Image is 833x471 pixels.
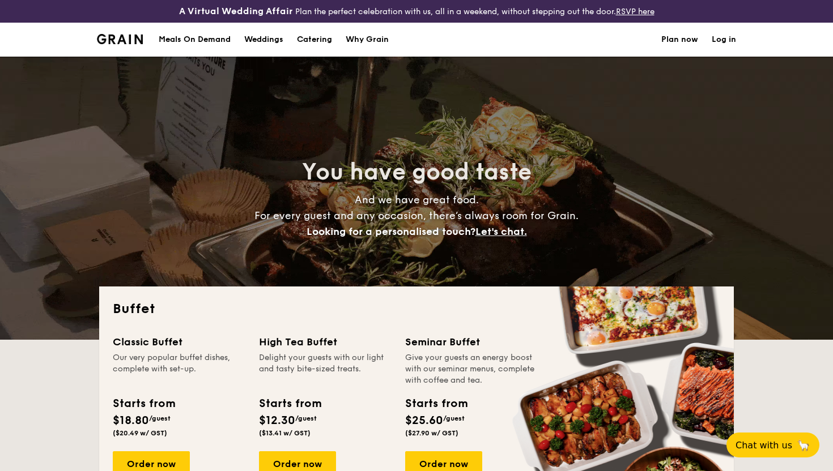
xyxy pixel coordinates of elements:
a: Log in [712,23,736,57]
span: $18.80 [113,414,149,427]
h2: Buffet [113,300,720,318]
div: Meals On Demand [159,23,231,57]
div: High Tea Buffet [259,334,392,350]
span: And we have great food. For every guest and any occasion, there’s always room for Grain. [254,194,579,238]
div: Starts from [405,395,467,412]
a: Catering [290,23,339,57]
div: Why Grain [346,23,389,57]
span: Chat with us [736,440,792,451]
span: /guest [149,414,171,422]
a: Why Grain [339,23,396,57]
div: Delight your guests with our light and tasty bite-sized treats. [259,352,392,386]
span: ($20.49 w/ GST) [113,429,167,437]
a: RSVP here [616,7,654,16]
span: $25.60 [405,414,443,427]
span: Looking for a personalised touch? [307,225,475,238]
img: Grain [97,34,143,44]
a: Logotype [97,34,143,44]
span: 🦙 [797,439,810,452]
div: Seminar Buffet [405,334,538,350]
a: Meals On Demand [152,23,237,57]
h4: A Virtual Wedding Affair [179,5,293,18]
div: Classic Buffet [113,334,245,350]
div: Starts from [259,395,321,412]
div: Our very popular buffet dishes, complete with set-up. [113,352,245,386]
span: You have good taste [302,159,532,186]
a: Plan now [661,23,698,57]
span: /guest [443,414,465,422]
div: Give your guests an energy boost with our seminar menus, complete with coffee and tea. [405,352,538,386]
span: Let's chat. [475,225,527,238]
div: Plan the perfect celebration with us, all in a weekend, without stepping out the door. [139,5,694,18]
div: Starts from [113,395,175,412]
span: ($13.41 w/ GST) [259,429,311,437]
a: Weddings [237,23,290,57]
div: Weddings [244,23,283,57]
button: Chat with us🦙 [726,433,819,457]
span: ($27.90 w/ GST) [405,429,458,437]
span: /guest [295,414,317,422]
h1: Catering [297,23,332,57]
span: $12.30 [259,414,295,427]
